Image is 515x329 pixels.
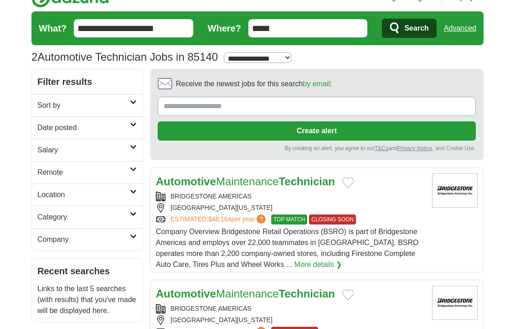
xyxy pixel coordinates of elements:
[32,161,142,183] a: Remote
[31,51,218,63] h1: Automotive Technician Jobs in 85140
[294,259,342,270] a: More details ❯
[375,145,388,151] a: T&Cs
[37,145,130,156] h2: Salary
[342,289,354,300] button: Add to favorite jobs
[37,122,130,133] h2: Date posted
[404,19,428,37] span: Search
[156,315,425,325] div: [GEOGRAPHIC_DATA][US_STATE]
[37,189,130,200] h2: Location
[170,305,252,312] a: BRIDGESTONE AMERICAS
[382,19,436,38] button: Search
[37,212,130,223] h2: Category
[278,175,335,188] strong: Technician
[32,183,142,206] a: Location
[158,144,476,152] div: By creating an alert, you agree to our and , and Cookie Use.
[342,177,354,188] button: Add to favorite jobs
[309,214,356,225] span: CLOSING SOON
[156,228,419,268] span: Company Overview Bridgestone Retail Operations (BSRO) is part of Bridgestone Americas and employs...
[170,193,252,200] a: BRIDGESTONE AMERICAS
[32,206,142,228] a: Category
[208,21,241,35] label: Where?
[32,116,142,139] a: Date posted
[37,283,137,316] p: Links to the last 5 searches (with results) that you've made will be displayed here.
[156,203,425,213] div: [GEOGRAPHIC_DATA][US_STATE]
[303,80,330,88] a: by email
[271,214,307,225] span: TOP MATCH
[397,145,433,151] a: Privacy Notice
[208,215,232,223] span: $48,164
[257,214,266,224] span: ?
[158,121,476,141] button: Create alert
[37,234,130,245] h2: Company
[432,173,478,208] img: Bridgestone Americas logo
[170,214,268,225] a: ESTIMATED:$48,164per year?
[37,100,130,111] h2: Sort by
[176,78,332,89] span: Receive the newest jobs for this search :
[32,94,142,116] a: Sort by
[32,69,142,94] h2: Filter results
[37,167,130,178] h2: Remote
[156,175,335,188] a: AutomotiveMaintenanceTechnician
[156,287,216,300] strong: Automotive
[156,175,216,188] strong: Automotive
[444,19,476,37] a: Advanced
[278,287,335,300] strong: Technician
[32,228,142,251] a: Company
[37,264,137,278] h2: Recent searches
[432,286,478,320] img: Bridgestone Americas logo
[32,139,142,161] a: Salary
[156,287,335,300] a: AutomotiveMaintenanceTechnician
[31,49,37,65] span: 2
[39,21,67,35] label: What?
